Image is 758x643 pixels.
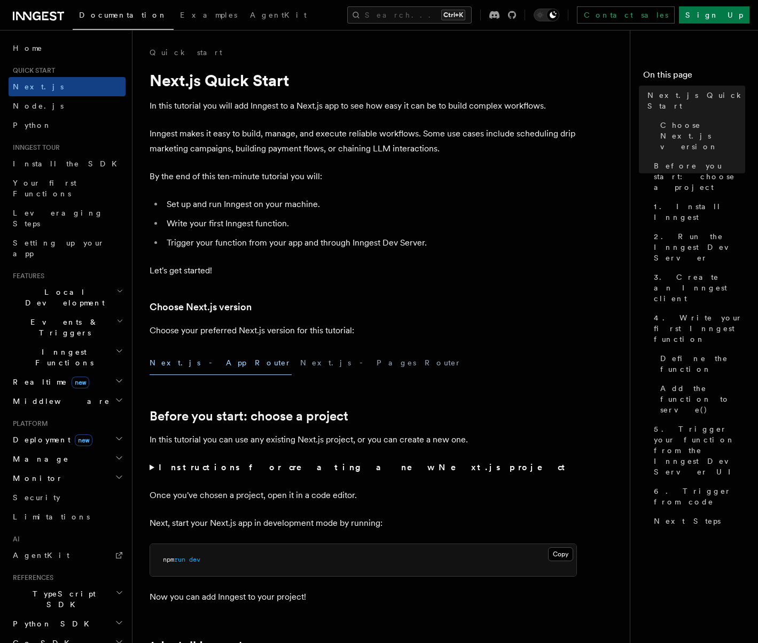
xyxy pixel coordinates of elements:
[13,82,64,91] span: Next.js
[73,3,174,30] a: Documentation
[300,351,462,375] button: Next.js - Pages Router
[654,312,745,345] span: 4. Write your first Inngest function
[163,216,577,231] li: Write your first Inngest function.
[150,323,577,338] p: Choose your preferred Next.js version for this tutorial:
[150,98,577,113] p: In this tutorial you will add Inngest to a Next.js app to see how easy it can be to build complex...
[9,584,126,614] button: TypeScript SDK
[150,71,577,90] h1: Next.js Quick Start
[9,588,115,610] span: TypeScript SDK
[9,372,126,392] button: Realtimenew
[250,11,307,19] span: AgentKit
[13,43,43,53] span: Home
[9,272,44,280] span: Features
[13,493,60,502] span: Security
[150,432,577,447] p: In this tutorial you can use any existing Next.js project, or you can create a new one.
[9,488,126,507] a: Security
[647,90,745,111] span: Next.js Quick Start
[174,3,244,29] a: Examples
[13,102,64,110] span: Node.js
[9,473,63,484] span: Monitor
[163,556,174,563] span: npm
[650,197,745,227] a: 1. Install Inngest
[79,11,167,19] span: Documentation
[656,379,745,419] a: Add the function to serve()
[150,300,252,315] a: Choose Next.js version
[650,227,745,267] a: 2. Run the Inngest Dev Server
[650,419,745,481] a: 5. Trigger your function from the Inngest Dev Server UI
[347,6,472,24] button: Search...Ctrl+K
[9,469,126,488] button: Monitor
[189,556,200,563] span: dev
[9,143,60,152] span: Inngest tour
[163,197,577,212] li: Set up and run Inngest on your machine.
[9,546,126,565] a: AgentKit
[159,462,569,472] strong: Instructions for creating a new Next.js project
[9,116,126,135] a: Python
[9,454,69,464] span: Manage
[13,179,76,198] span: Your first Functions
[150,351,292,375] button: Next.js - App Router
[9,96,126,116] a: Node.js
[150,263,577,278] p: Let's get started!
[650,308,745,349] a: 4. Write your first Inngest function
[9,507,126,526] a: Limitations
[75,434,92,446] span: new
[650,267,745,308] a: 3. Create an Inngest client
[9,203,126,233] a: Leveraging Steps
[654,516,721,526] span: Next Steps
[150,516,577,531] p: Next, start your Next.js app in development mode by running:
[534,9,559,21] button: Toggle dark mode
[660,353,745,374] span: Define the function
[174,556,185,563] span: run
[72,377,89,388] span: new
[654,201,745,223] span: 1. Install Inngest
[150,47,222,58] a: Quick start
[150,488,577,503] p: Once you've chosen a project, open it in a code editor.
[13,551,69,560] span: AgentKit
[9,573,53,582] span: References
[654,424,745,477] span: 5. Trigger your function from the Inngest Dev Server UI
[9,430,126,449] button: Deploymentnew
[13,159,123,168] span: Install the SDK
[13,512,90,521] span: Limitations
[9,434,92,445] span: Deployment
[9,392,126,411] button: Middleware
[9,312,126,342] button: Events & Triggers
[180,11,237,19] span: Examples
[656,349,745,379] a: Define the function
[660,120,745,152] span: Choose Next.js version
[654,231,745,263] span: 2. Run the Inngest Dev Server
[150,126,577,156] p: Inngest makes it easy to build, manage, and execute reliable workflows. Some use cases include sc...
[244,3,313,29] a: AgentKit
[9,173,126,203] a: Your first Functions
[163,235,577,250] li: Trigger your function from your app and through Inngest Dev Server.
[150,590,577,604] p: Now you can add Inngest to your project!
[643,86,745,116] a: Next.js Quick Start
[577,6,675,24] a: Contact sales
[654,272,745,304] span: 3. Create an Inngest client
[9,449,126,469] button: Manage
[9,287,116,308] span: Local Development
[441,10,465,20] kbd: Ctrl+K
[9,347,115,368] span: Inngest Functions
[9,317,116,338] span: Events & Triggers
[9,618,96,629] span: Python SDK
[548,547,573,561] button: Copy
[13,209,103,228] span: Leveraging Steps
[679,6,749,24] a: Sign Up
[654,160,745,193] span: Before you start: choose a project
[150,169,577,184] p: By the end of this ten-minute tutorial you will:
[9,282,126,312] button: Local Development
[656,116,745,156] a: Choose Next.js version
[9,154,126,173] a: Install the SDK
[9,535,20,544] span: AI
[9,39,126,58] a: Home
[9,396,110,407] span: Middleware
[9,233,126,263] a: Setting up your app
[9,66,55,75] span: Quick start
[9,419,48,428] span: Platform
[643,68,745,86] h4: On this page
[9,614,126,633] button: Python SDK
[150,409,348,424] a: Before you start: choose a project
[9,342,126,372] button: Inngest Functions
